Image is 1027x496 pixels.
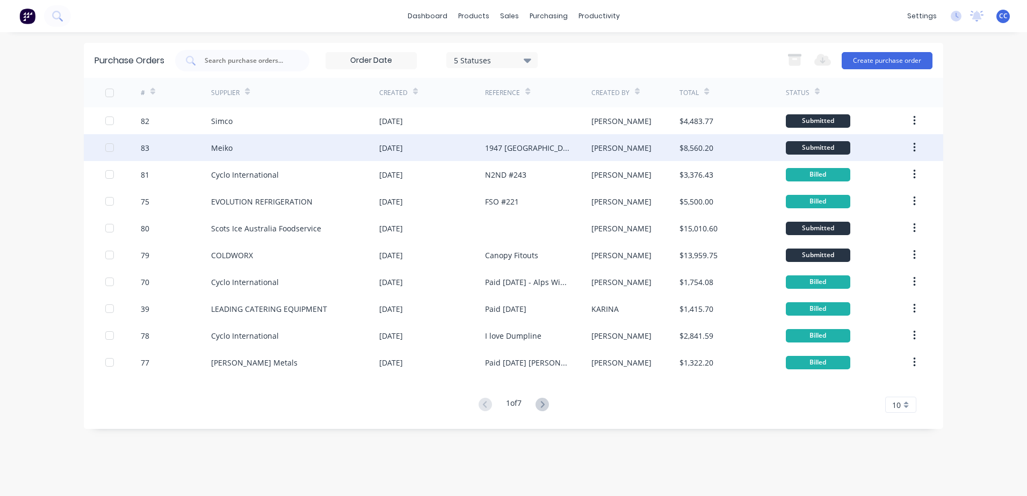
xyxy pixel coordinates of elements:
div: $1,322.20 [679,357,713,368]
div: Purchase Orders [95,54,164,67]
span: CC [999,11,1008,21]
div: [PERSON_NAME] [591,276,652,288]
div: Submitted [786,141,850,155]
div: [DATE] [379,330,403,341]
div: $5,500.00 [679,196,713,207]
a: dashboard [402,8,453,24]
button: Create purchase order [842,52,932,69]
div: Billed [786,275,850,289]
div: [DATE] [379,303,403,315]
div: Billed [786,356,850,369]
input: Order Date [326,53,416,69]
input: Search purchase orders... [204,55,293,66]
div: [PERSON_NAME] [591,115,652,127]
div: Supplier [211,88,240,98]
div: Created [379,88,408,98]
div: $8,560.20 [679,142,713,154]
div: settings [902,8,942,24]
div: 1947 [GEOGRAPHIC_DATA] [485,142,569,154]
div: 77 [141,357,149,368]
div: Canopy Fitouts [485,250,538,261]
div: 5 Statuses [454,54,531,65]
div: 39 [141,303,149,315]
div: productivity [573,8,625,24]
div: Reference [485,88,520,98]
div: [DATE] [379,169,403,180]
div: 1 of 7 [506,397,522,413]
div: [PERSON_NAME] [591,196,652,207]
div: [PERSON_NAME] Metals [211,357,298,368]
div: $13,959.75 [679,250,718,261]
div: LEADING CATERING EQUIPMENT [211,303,327,315]
div: Billed [786,329,850,342]
div: EVOLUTION REFRIGERATION [211,196,313,207]
div: [PERSON_NAME] [591,142,652,154]
div: [DATE] [379,250,403,261]
div: 78 [141,330,149,341]
div: sales [495,8,524,24]
div: [PERSON_NAME] [591,169,652,180]
div: [DATE] [379,196,403,207]
div: [DATE] [379,276,403,288]
div: 70 [141,276,149,288]
div: [PERSON_NAME] [591,250,652,261]
div: Submitted [786,222,850,235]
span: 10 [892,399,901,411]
div: N2ND #243 [485,169,526,180]
div: [DATE] [379,357,403,368]
div: Paid [DATE] [485,303,526,315]
div: Paid [DATE] [PERSON_NAME] [485,357,569,368]
img: Factory [19,8,35,24]
div: $2,841.59 [679,330,713,341]
div: $4,483.77 [679,115,713,127]
div: Submitted [786,249,850,262]
div: [PERSON_NAME] [591,357,652,368]
div: [PERSON_NAME] [591,330,652,341]
div: Cyclo International [211,169,279,180]
div: Cyclo International [211,276,279,288]
div: Submitted [786,114,850,128]
div: COLDWORX [211,250,253,261]
div: [DATE] [379,223,403,234]
div: $15,010.60 [679,223,718,234]
div: purchasing [524,8,573,24]
div: Billed [786,168,850,181]
div: 80 [141,223,149,234]
div: Meiko [211,142,233,154]
div: KARINA [591,303,619,315]
div: products [453,8,495,24]
div: # [141,88,145,98]
div: [DATE] [379,142,403,154]
div: 79 [141,250,149,261]
div: Total [679,88,699,98]
div: 83 [141,142,149,154]
div: Simco [211,115,233,127]
div: I love Dumpline [485,330,541,341]
div: Created By [591,88,630,98]
div: Billed [786,195,850,208]
div: 82 [141,115,149,127]
div: [DATE] [379,115,403,127]
div: $1,754.08 [679,276,713,288]
div: [PERSON_NAME] [591,223,652,234]
div: Status [786,88,809,98]
div: FSO #221 [485,196,519,207]
div: Cyclo International [211,330,279,341]
div: 75 [141,196,149,207]
div: Scots Ice Australia Foodservice [211,223,321,234]
div: 81 [141,169,149,180]
div: $3,376.43 [679,169,713,180]
div: Billed [786,302,850,316]
div: Paid [DATE] - Alps Wine Bar [485,276,569,288]
div: $1,415.70 [679,303,713,315]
